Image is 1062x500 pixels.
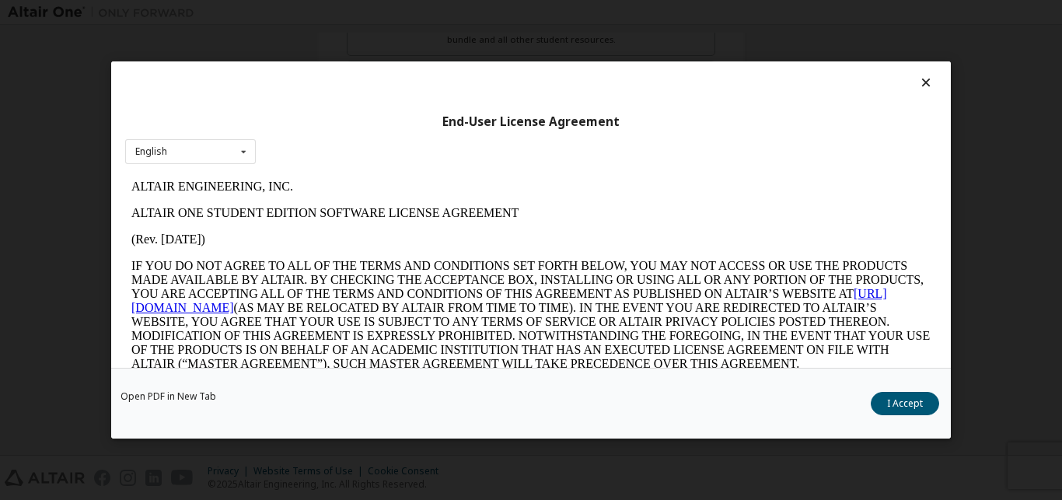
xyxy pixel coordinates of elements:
div: End-User License Agreement [125,114,937,130]
p: IF YOU DO NOT AGREE TO ALL OF THE TERMS AND CONDITIONS SET FORTH BELOW, YOU MAY NOT ACCESS OR USE... [6,86,805,198]
div: English [135,147,167,156]
p: ALTAIR ONE STUDENT EDITION SOFTWARE LICENSE AGREEMENT [6,33,805,47]
a: [URL][DOMAIN_NAME] [6,114,762,141]
p: ALTAIR ENGINEERING, INC. [6,6,805,20]
p: This Altair One Student Edition Software License Agreement (“Agreement”) is between Altair Engine... [6,210,805,266]
button: I Accept [871,392,939,415]
p: (Rev. [DATE]) [6,59,805,73]
a: Open PDF in New Tab [121,392,216,401]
